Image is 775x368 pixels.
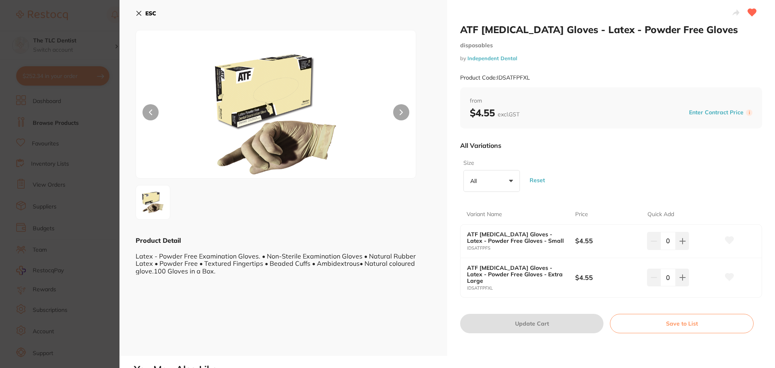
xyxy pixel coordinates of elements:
[498,111,519,118] span: excl. GST
[467,286,575,291] small: IDSATFPFXL
[470,97,752,105] span: from
[463,159,517,167] label: Size
[470,177,480,185] p: All
[460,42,762,49] small: disposables
[192,50,360,178] img: MyZ3aWR0aD0xOTIw
[467,265,564,284] b: ATF [MEDICAL_DATA] Gloves - Latex - Powder Free Gloves - Extra Large
[467,55,517,61] a: Independent Dental
[467,231,564,244] b: ATF [MEDICAL_DATA] Gloves - Latex - Powder Free Gloves - Small
[467,210,502,219] p: Variant Name
[467,246,575,251] small: IDSATFPFS
[460,141,501,149] p: All Variations
[746,109,752,116] label: i
[687,109,746,116] button: Enter Contract Price
[463,170,520,192] button: All
[610,314,754,333] button: Save to List
[470,107,519,119] b: $4.55
[575,236,640,245] b: $4.55
[136,245,431,275] div: Latex - Powder Free Examination Gloves. • Non-Sterile Examination Gloves • Natural Rubber Latex •...
[136,6,156,20] button: ESC
[136,236,181,244] b: Product Detail
[527,166,547,195] button: Reset
[460,74,530,81] small: Product Code: IDSATFPFXL
[460,314,603,333] button: Update Cart
[460,55,762,61] small: by
[575,273,640,282] b: $4.55
[647,210,674,219] p: Quick Add
[575,210,588,219] p: Price
[145,10,156,17] b: ESC
[138,188,168,217] img: MyZ3aWR0aD0xOTIw
[460,23,762,36] h2: ATF [MEDICAL_DATA] Gloves - Latex - Powder Free Gloves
